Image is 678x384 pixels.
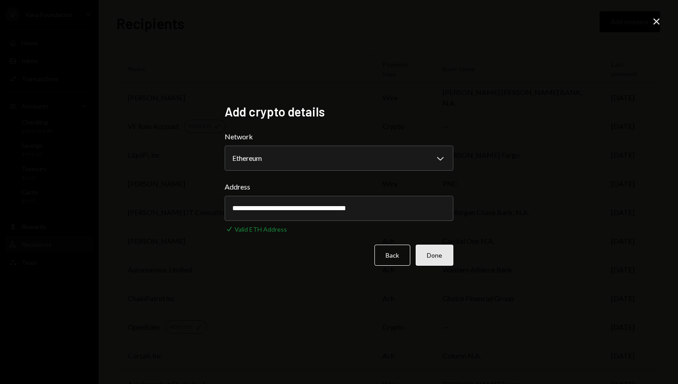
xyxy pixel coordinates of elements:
[225,131,453,142] label: Network
[225,103,453,121] h2: Add crypto details
[416,245,453,266] button: Done
[225,181,453,192] label: Address
[225,146,453,171] button: Network
[374,245,410,266] button: Back
[235,224,287,234] div: Valid ETH Address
